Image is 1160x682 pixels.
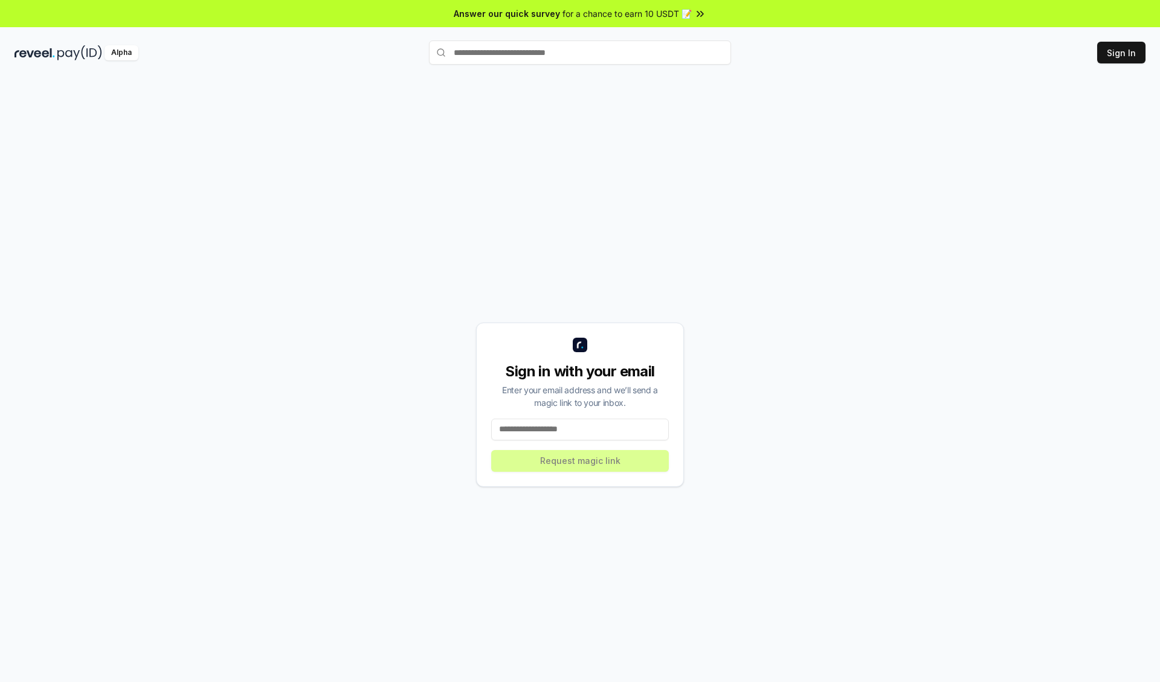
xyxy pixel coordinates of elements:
div: Alpha [105,45,138,60]
img: pay_id [57,45,102,60]
img: logo_small [573,338,587,352]
span: for a chance to earn 10 USDT 📝 [562,7,692,20]
div: Sign in with your email [491,362,669,381]
button: Sign In [1097,42,1145,63]
div: Enter your email address and we’ll send a magic link to your inbox. [491,384,669,409]
img: reveel_dark [14,45,55,60]
span: Answer our quick survey [454,7,560,20]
